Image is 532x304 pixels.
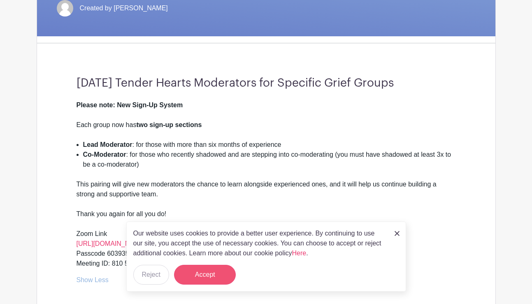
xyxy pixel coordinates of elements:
[133,229,386,258] p: Our website uses cookies to provide a better user experience. By continuing to use our site, you ...
[395,231,400,236] img: close_button-5f87c8562297e5c2d7936805f587ecaba9071eb48480494691a3f1689db116b3.svg
[77,259,456,269] div: Meeting ID: 810 5772 2084
[136,121,202,128] strong: two sign-up sections
[83,140,456,150] li: : for those with more than six months of experience
[292,250,307,257] a: Here
[133,265,169,285] button: Reject
[77,240,146,247] a: [URL][DOMAIN_NAME]
[83,150,456,179] li: : for those who recently shadowed and are stepping into co-moderating (you must have shadowed at ...
[83,151,126,158] strong: Co-Moderator
[174,265,236,285] button: Accept
[77,101,183,108] strong: Please note: New Sign-Up System
[83,141,132,148] strong: Lead Moderator
[77,179,456,259] div: This pairing will give new moderators the chance to learn alongside experienced ones, and it will...
[77,76,456,90] h3: [DATE] Tender Hearts Moderators for Specific Grief Groups
[80,3,168,13] span: Created by [PERSON_NAME]
[77,120,456,140] div: Each group now has
[77,276,109,287] a: Show Less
